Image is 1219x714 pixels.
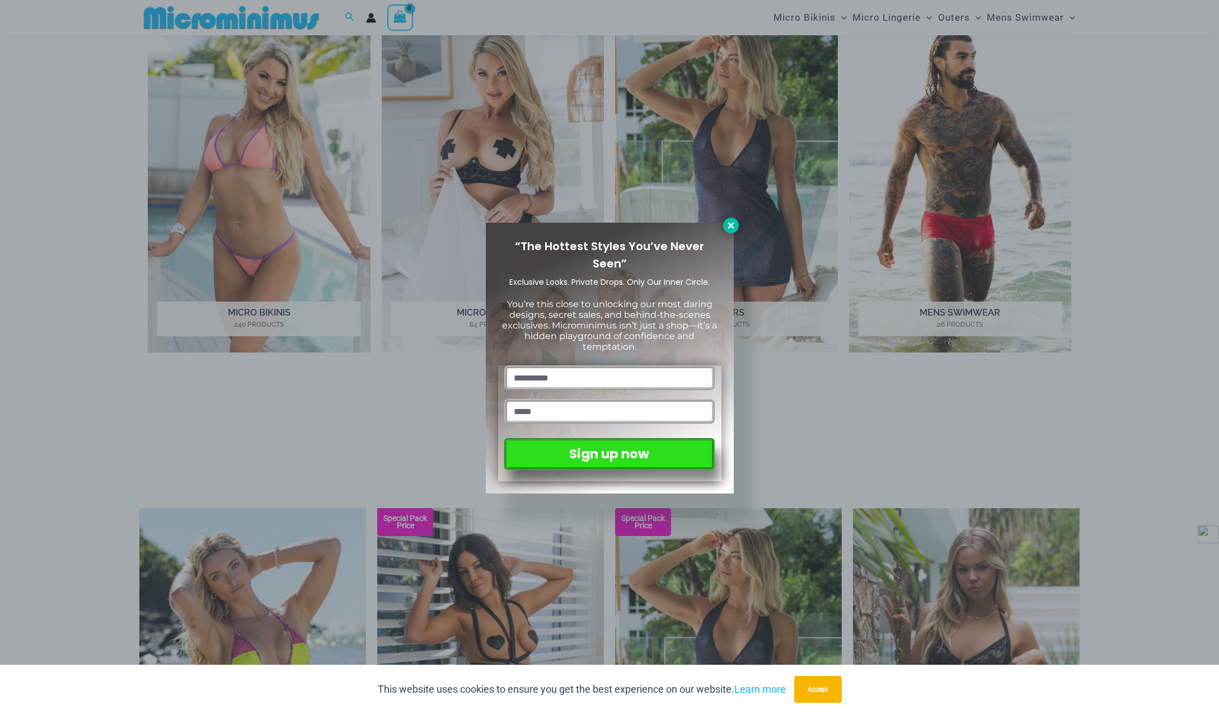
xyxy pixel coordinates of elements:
[378,681,786,698] p: This website uses cookies to ensure you get the best experience on our website.
[502,299,717,353] span: You’re this close to unlocking our most daring designs, secret sales, and behind-the-scenes exclu...
[734,683,786,695] a: Learn more
[723,218,739,233] button: Close
[794,676,842,703] button: Accept
[504,438,714,470] button: Sign up now
[509,276,710,288] span: Exclusive Looks. Private Drops. Only Our Inner Circle.
[515,238,704,271] span: “The Hottest Styles You’ve Never Seen”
